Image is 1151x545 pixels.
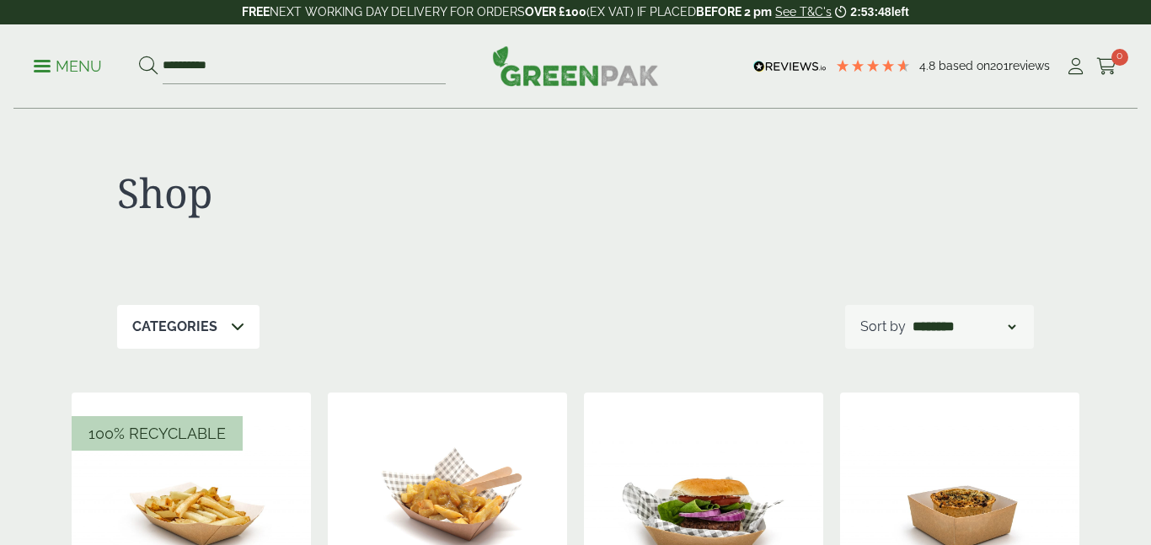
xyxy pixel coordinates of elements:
[1009,59,1050,72] span: reviews
[1096,54,1117,79] a: 0
[919,59,939,72] span: 4.8
[492,45,659,86] img: GreenPak Supplies
[1111,49,1128,66] span: 0
[525,5,586,19] strong: OVER £100
[696,5,772,19] strong: BEFORE 2 pm
[1065,58,1086,75] i: My Account
[891,5,909,19] span: left
[939,59,990,72] span: Based on
[775,5,832,19] a: See T&C's
[34,56,102,73] a: Menu
[1096,58,1117,75] i: Cart
[909,317,1019,337] select: Shop order
[860,317,906,337] p: Sort by
[850,5,891,19] span: 2:53:48
[990,59,1009,72] span: 201
[34,56,102,77] p: Menu
[88,425,226,442] span: 100% Recyclable
[242,5,270,19] strong: FREE
[117,168,575,217] h1: Shop
[835,58,911,73] div: 4.79 Stars
[132,317,217,337] p: Categories
[753,61,827,72] img: REVIEWS.io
